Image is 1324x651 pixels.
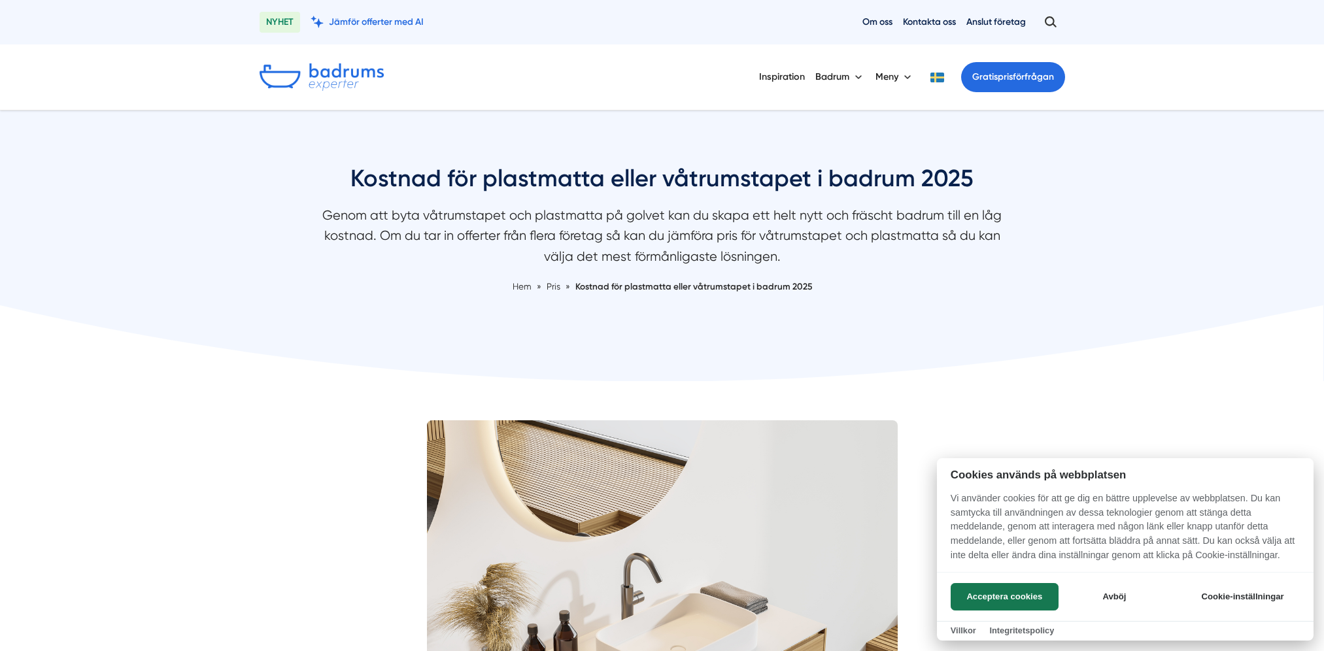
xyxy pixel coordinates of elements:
h2: Cookies används på webbplatsen [937,469,1314,481]
a: Integritetspolicy [989,626,1054,635]
button: Cookie-inställningar [1185,583,1300,610]
a: Villkor [951,626,976,635]
button: Avböj [1062,583,1166,610]
button: Acceptera cookies [951,583,1059,610]
p: Vi använder cookies för att ge dig en bättre upplevelse av webbplatsen. Du kan samtycka till anvä... [937,492,1314,571]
